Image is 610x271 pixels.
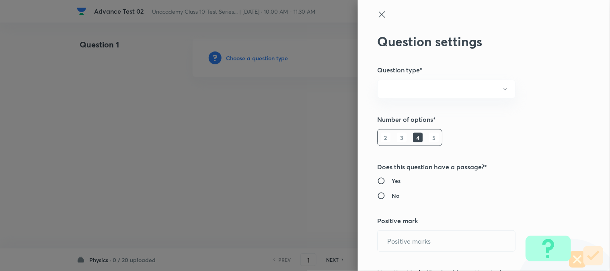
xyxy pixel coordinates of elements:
[381,133,390,142] h6: 2
[378,231,515,251] input: Positive marks
[377,216,564,226] h5: Positive mark
[397,133,407,142] h6: 3
[392,177,401,185] h6: Yes
[413,133,423,142] h6: 4
[377,34,564,49] h2: Question settings
[377,115,564,124] h5: Number of options*
[377,65,564,75] h5: Question type*
[377,162,564,172] h5: Does this question have a passage?*
[429,133,439,142] h6: 5
[392,191,399,200] h6: No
